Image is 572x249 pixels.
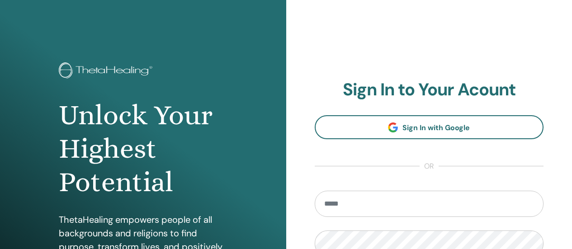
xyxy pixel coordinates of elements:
h2: Sign In to Your Acount [315,80,544,100]
h1: Unlock Your Highest Potential [59,99,227,199]
span: Sign In with Google [402,123,470,132]
span: or [420,161,439,172]
a: Sign In with Google [315,115,544,139]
